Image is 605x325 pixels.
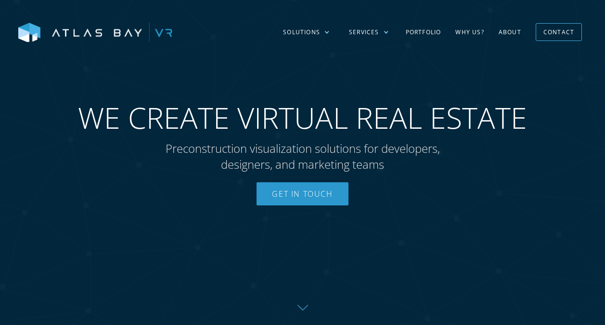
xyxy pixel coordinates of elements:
[18,23,172,43] img: Atlas Bay VR Logo
[273,18,339,46] div: Solutions
[491,18,528,46] a: About
[339,18,399,46] div: Services
[448,18,491,46] a: Why US?
[283,28,320,37] div: Solutions
[297,305,308,311] img: Down further on page
[146,140,459,173] p: Preconstruction visualization solutions for developers, designers, and marketing teams
[543,25,574,40] div: Contact
[536,23,582,41] a: Contact
[399,18,449,46] a: Portfolio
[257,182,348,205] a: Get In Touch
[78,100,527,135] span: WE CREATE VIRTUAL REAL ESTATE
[349,28,379,37] div: Services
